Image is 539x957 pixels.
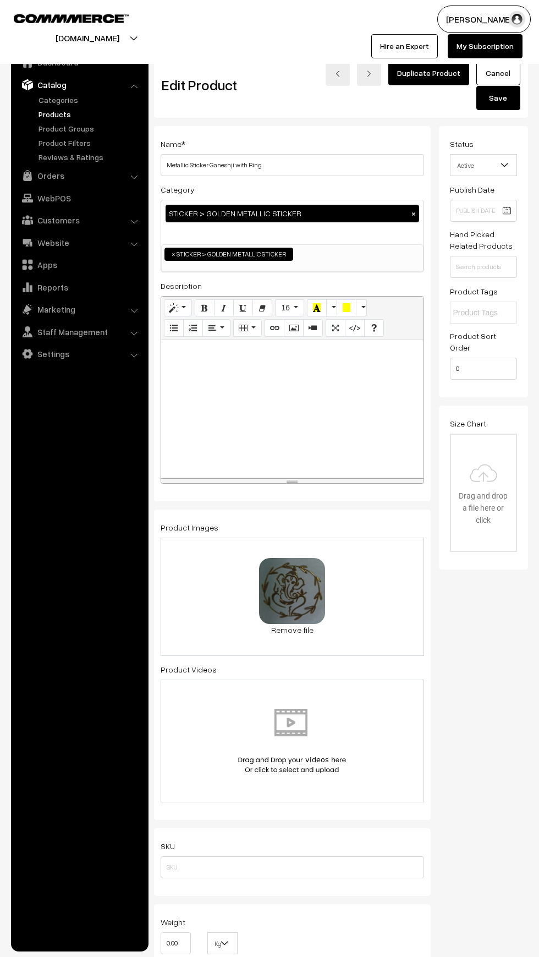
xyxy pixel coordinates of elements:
[448,34,522,58] a: My Subscription
[476,61,520,85] a: Cancel
[450,138,474,150] label: Status
[409,209,419,218] button: ×
[14,166,145,185] a: Orders
[450,256,518,278] input: Search products
[14,255,145,275] a: Apps
[172,249,175,259] span: ×
[366,70,372,77] img: right-arrow.png
[164,248,293,261] li: STICKER > GOLDEN METALLIC STICKER
[36,108,145,120] a: Products
[14,210,145,230] a: Customers
[450,154,518,176] span: Active
[450,200,518,222] input: Publish Date
[14,188,145,208] a: WebPOS
[275,299,304,317] button: 16
[14,277,145,297] a: Reports
[450,228,518,251] label: Hand Picked Related Products
[450,156,517,175] span: Active
[161,856,424,878] input: SKU
[450,358,518,380] input: Enter Number
[14,14,129,23] img: COMMMERCE
[161,280,202,292] label: Description
[161,664,217,675] label: Product Videos
[36,151,145,163] a: Reviews & Ratings
[161,916,185,928] label: Weight
[36,123,145,134] a: Product Groups
[17,24,158,52] button: [DOMAIN_NAME]
[509,11,525,28] img: user
[476,86,520,110] button: Save
[162,76,301,94] h2: Edit Product
[161,932,191,954] input: Weight
[161,840,175,852] label: SKU
[36,94,145,106] a: Categories
[36,137,145,149] a: Product Filters
[281,303,290,312] span: 16
[388,61,469,85] a: Duplicate Product
[161,138,185,150] label: Name
[161,154,424,176] input: Name
[14,344,145,364] a: Settings
[14,299,145,319] a: Marketing
[161,478,424,483] div: resize
[208,934,237,953] span: Kg
[450,184,494,195] label: Publish Date
[259,624,325,636] a: Remove file
[161,522,218,533] label: Product Images
[334,70,341,77] img: left-arrow.png
[207,932,238,954] span: Kg
[437,6,531,33] button: [PERSON_NAME]…
[161,184,195,195] label: Category
[450,418,486,429] label: Size Chart
[450,286,498,297] label: Product Tags
[450,330,518,353] label: Product Sort Order
[14,233,145,253] a: Website
[166,205,419,222] div: STICKER > GOLDEN METALLIC STICKER
[14,322,145,342] a: Staff Management
[14,75,145,95] a: Catalog
[371,34,438,58] a: Hire an Expert
[14,11,110,24] a: COMMMERCE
